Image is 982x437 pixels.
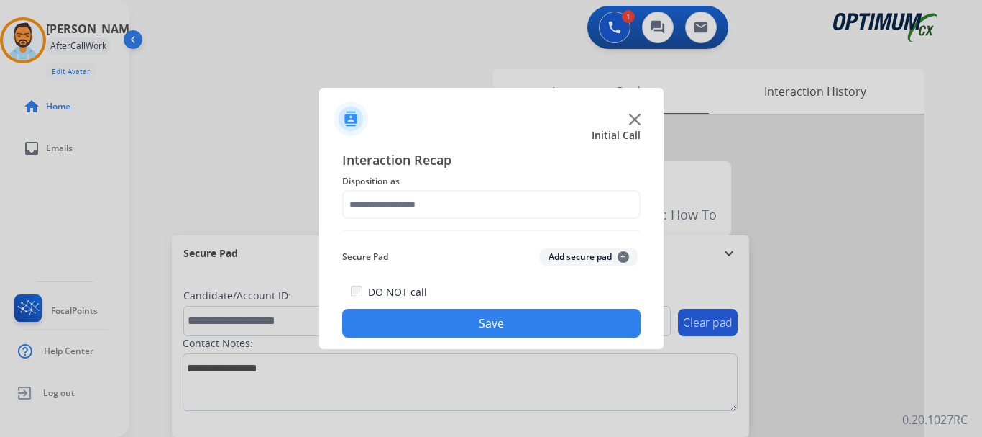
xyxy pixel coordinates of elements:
[618,251,629,263] span: +
[368,285,427,299] label: DO NOT call
[342,248,388,266] span: Secure Pad
[342,230,641,231] img: contact-recap-line.svg
[592,128,641,143] span: Initial Call
[902,411,968,428] p: 0.20.1027RC
[342,309,641,338] button: Save
[342,150,641,173] span: Interaction Recap
[342,173,641,190] span: Disposition as
[540,248,638,266] button: Add secure pad+
[334,102,368,136] img: contactIcon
